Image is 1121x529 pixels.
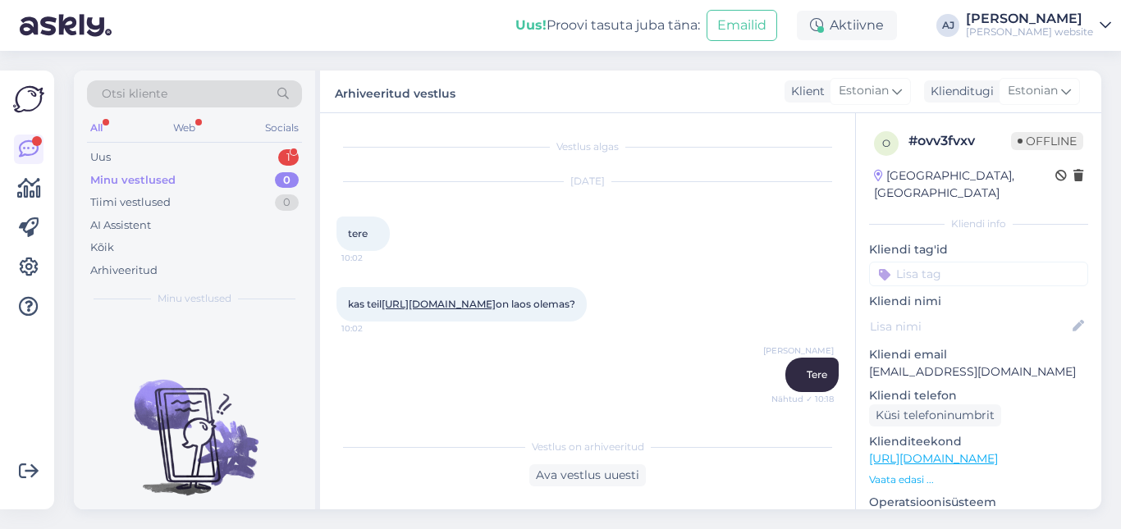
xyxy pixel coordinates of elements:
[341,252,403,264] span: 10:02
[335,80,455,103] label: Arhiveeritud vestlus
[966,12,1093,25] div: [PERSON_NAME]
[275,194,299,211] div: 0
[874,167,1055,202] div: [GEOGRAPHIC_DATA], [GEOGRAPHIC_DATA]
[966,25,1093,39] div: [PERSON_NAME] website
[869,451,998,466] a: [URL][DOMAIN_NAME]
[158,291,231,306] span: Minu vestlused
[90,239,114,256] div: Kõik
[869,217,1088,231] div: Kliendi info
[924,83,994,100] div: Klienditugi
[869,346,1088,363] p: Kliendi email
[529,464,646,486] div: Ava vestlus uuesti
[807,368,827,381] span: Tere
[348,298,575,310] span: kas teil on laos olemas?
[869,262,1088,286] input: Lisa tag
[869,363,1088,381] p: [EMAIL_ADDRESS][DOMAIN_NAME]
[90,172,176,189] div: Minu vestlused
[336,139,839,154] div: Vestlus algas
[771,393,834,405] span: Nähtud ✓ 10:18
[382,298,496,310] a: [URL][DOMAIN_NAME]
[882,137,890,149] span: o
[262,117,302,139] div: Socials
[348,227,368,239] span: tere
[515,16,700,35] div: Proovi tasuta juba täna:
[870,317,1069,335] input: Lisa nimi
[763,344,834,357] span: [PERSON_NAME]
[936,14,959,37] div: AJ
[785,83,825,100] div: Klient
[278,149,299,166] div: 1
[869,387,1088,404] p: Kliendi telefon
[102,85,167,103] span: Otsi kliente
[797,11,897,40] div: Aktiivne
[13,84,44,115] img: Askly Logo
[869,293,1088,310] p: Kliendi nimi
[869,472,1088,487] p: Vaata edasi ...
[869,404,1001,426] div: Küsi telefoninumbrit
[341,322,403,335] span: 10:02
[869,494,1088,511] p: Operatsioonisüsteem
[90,194,171,211] div: Tiimi vestlused
[1008,82,1058,100] span: Estonian
[275,172,299,189] div: 0
[839,82,889,100] span: Estonian
[707,10,777,41] button: Emailid
[869,433,1088,450] p: Klienditeekond
[90,262,158,279] div: Arhiveeritud
[87,117,106,139] div: All
[170,117,199,139] div: Web
[90,217,151,234] div: AI Assistent
[908,131,1011,151] div: # ovv3fvxv
[869,241,1088,258] p: Kliendi tag'id
[90,149,111,166] div: Uus
[336,174,839,189] div: [DATE]
[532,440,644,454] span: Vestlus on arhiveeritud
[515,17,547,33] b: Uus!
[74,350,315,498] img: No chats
[966,12,1111,39] a: [PERSON_NAME][PERSON_NAME] website
[1011,132,1083,150] span: Offline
